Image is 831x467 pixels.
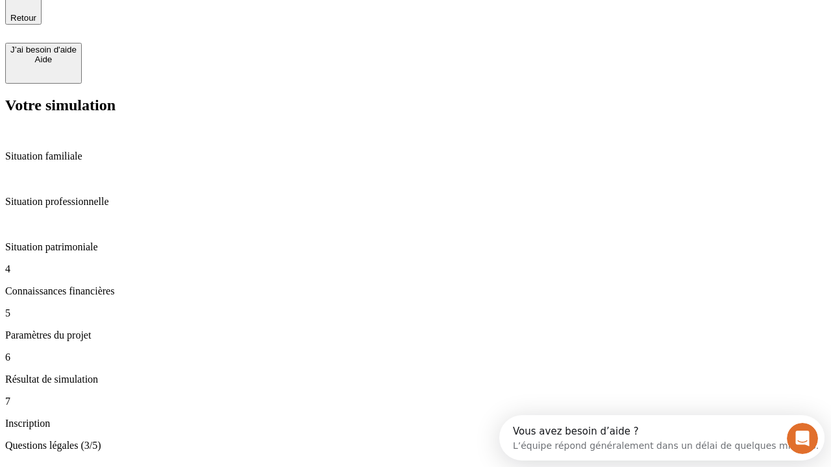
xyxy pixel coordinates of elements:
div: Vous avez besoin d’aide ? [14,11,319,21]
p: Situation professionnelle [5,196,826,208]
div: Ouvrir le Messenger Intercom [5,5,358,41]
p: Inscription [5,418,826,429]
iframe: Intercom live chat [787,423,818,454]
span: Retour [10,13,36,23]
iframe: Intercom live chat discovery launcher [499,415,825,461]
p: Résultat de simulation [5,374,826,385]
p: 4 [5,263,826,275]
button: J’ai besoin d'aideAide [5,43,82,84]
p: Situation patrimoniale [5,241,826,253]
p: Questions légales (3/5) [5,440,826,451]
div: Aide [10,54,77,64]
div: L’équipe répond généralement dans un délai de quelques minutes. [14,21,319,35]
h2: Votre simulation [5,97,826,114]
p: Situation familiale [5,150,826,162]
p: 6 [5,352,826,363]
p: Paramètres du projet [5,329,826,341]
p: 7 [5,396,826,407]
div: J’ai besoin d'aide [10,45,77,54]
p: Connaissances financières [5,285,826,297]
p: 5 [5,307,826,319]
